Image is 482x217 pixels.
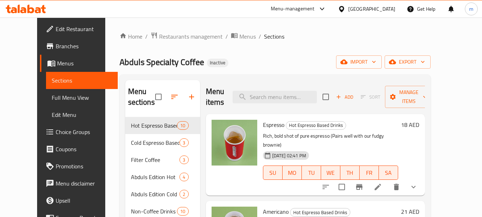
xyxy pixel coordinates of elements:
div: Inactive [207,59,228,67]
a: Edit menu item [374,183,382,191]
span: Full Menu View [52,93,112,102]
span: SU [266,168,280,178]
span: Coupons [56,145,112,153]
span: Promotions [56,162,112,171]
li: / [259,32,261,41]
div: items [177,121,188,130]
span: FR [362,168,376,178]
div: items [177,207,188,216]
span: Select section [318,89,333,104]
span: Add [335,93,354,101]
a: Menu disclaimer [40,175,118,192]
span: Restaurants management [159,32,223,41]
button: Branch-specific-item [351,178,368,196]
span: Filter Coffee [131,156,180,164]
span: TU [305,168,318,178]
a: Sections [46,72,118,89]
span: MO [285,168,299,178]
button: SU [263,166,283,180]
div: Filter Coffee3 [125,151,200,168]
span: m [469,5,473,13]
span: 10 [177,208,188,215]
span: Manage items [391,88,427,106]
div: Non-Coffee Drinks [131,207,177,216]
input: search [233,91,317,103]
span: Sections [264,32,284,41]
h6: 18 AED [401,120,419,130]
div: items [179,138,188,147]
a: Choice Groups [40,123,118,140]
svg: Show Choices [409,183,418,191]
a: Branches [40,38,118,55]
button: Add section [183,88,200,105]
span: Menu disclaimer [56,179,112,188]
div: Hot Espresso Based Drinks10 [125,117,200,134]
li: / [225,32,228,41]
span: export [390,58,425,66]
div: Cold Espresso Based Drinks3 [125,134,200,151]
img: Espresso [212,120,257,166]
span: 10 [177,122,188,129]
div: Menu-management [271,5,315,13]
button: export [385,55,431,69]
span: WE [324,168,338,178]
span: Hot Espresso Based Drinks [286,121,346,129]
span: Upsell [56,196,112,205]
button: delete [388,178,405,196]
span: Sections [52,76,112,85]
button: Manage items [385,86,433,108]
h6: 21 AED [401,207,419,217]
div: [GEOGRAPHIC_DATA] [348,5,395,13]
span: Menus [57,59,112,68]
div: Abduls Edition Hot4 [125,168,200,186]
a: Restaurants management [151,32,223,41]
span: Choice Groups [56,128,112,136]
nav: breadcrumb [120,32,431,41]
button: Add [333,92,356,103]
span: Add item [333,92,356,103]
span: 3 [180,157,188,163]
a: Edit Menu [46,106,118,123]
a: Upsell [40,192,118,209]
button: TH [340,166,360,180]
button: WE [321,166,340,180]
div: Abduls Edition Cold2 [125,186,200,203]
a: Full Menu View [46,89,118,106]
a: Coupons [40,140,118,158]
p: Rich, bold shot of pure espresso (Pairs well with our fudgy brownie) [263,132,398,149]
span: Edit Menu [52,110,112,119]
span: Select to update [334,179,349,194]
span: Abduls Edition Hot [131,173,180,181]
span: Edit Restaurant [56,25,112,33]
span: Abduls Edition Cold [131,190,180,198]
span: import [342,58,376,66]
div: items [179,156,188,164]
button: SA [379,166,398,180]
span: Cold Espresso Based Drinks [131,138,180,147]
button: import [336,55,382,69]
span: [DATE] 02:41 PM [269,152,309,159]
a: Home [120,32,142,41]
span: Sort sections [166,88,183,105]
button: FR [360,166,379,180]
a: Edit Restaurant [40,20,118,38]
span: Inactive [207,60,228,66]
span: 2 [180,191,188,198]
span: Americano [263,206,289,217]
span: Select all sections [151,89,166,104]
h2: Menu sections [128,86,155,108]
span: Hot Espresso Based Drinks [290,208,350,217]
span: Menus [239,32,256,41]
span: TH [343,168,357,178]
div: items [179,190,188,198]
h2: Menu items [206,86,224,108]
span: Hot Espresso Based Drinks [131,121,177,130]
span: Select section first [356,92,385,103]
button: MO [283,166,302,180]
